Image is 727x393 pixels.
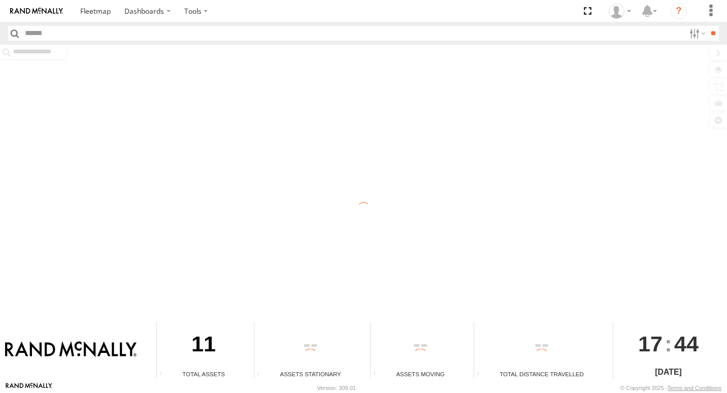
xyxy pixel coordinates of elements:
[6,383,52,393] a: Visit our Website
[605,4,635,19] div: Valeo Dash
[668,385,721,391] a: Terms and Conditions
[157,370,250,378] div: Total Assets
[620,385,721,391] div: © Copyright 2025 -
[474,371,489,378] div: Total distance travelled by all assets within specified date range and applied filters
[157,322,250,370] div: 11
[685,26,707,41] label: Search Filter Options
[474,370,609,378] div: Total Distance Travelled
[671,3,687,19] i: ?
[5,341,137,358] img: Rand McNally
[254,370,367,378] div: Assets Stationary
[613,322,723,366] div: :
[613,366,723,378] div: [DATE]
[254,371,270,378] div: Total number of assets current stationary.
[10,8,63,15] img: rand-logo.svg
[371,370,470,378] div: Assets Moving
[371,371,386,378] div: Total number of assets current in transit.
[638,322,663,366] span: 17
[317,385,356,391] div: Version: 309.01
[157,371,172,378] div: Total number of Enabled Assets
[674,322,699,366] span: 44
